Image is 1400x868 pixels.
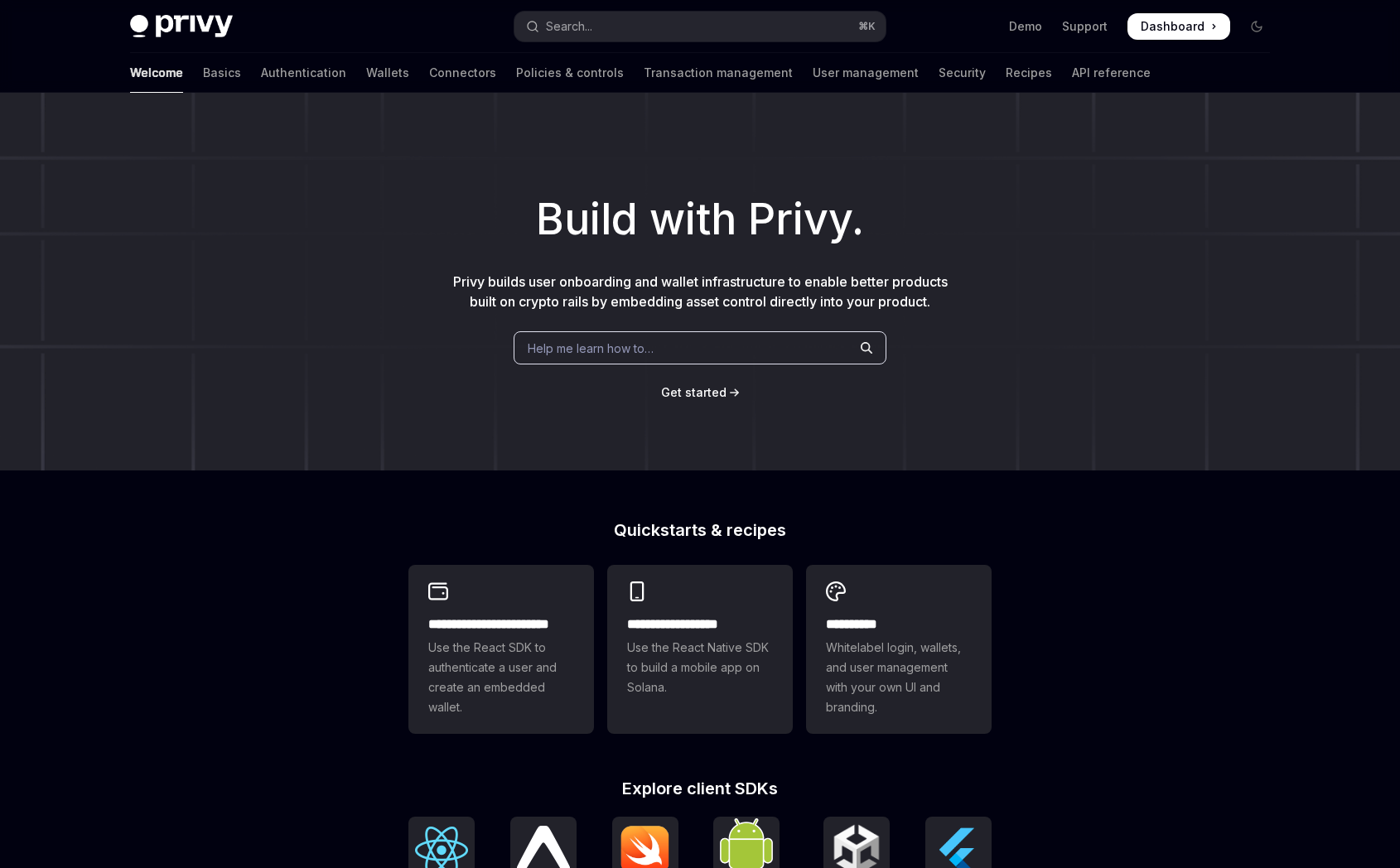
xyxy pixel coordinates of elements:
span: Dashboard [1141,18,1204,35]
button: Toggle dark mode [1243,13,1270,40]
a: Dashboard [1127,13,1230,40]
a: Wallets [366,53,409,93]
span: Help me learn how to… [528,340,654,357]
span: ⌘ K [858,20,876,33]
a: Recipes [1006,53,1052,93]
a: Welcome [130,53,183,93]
span: Privy builds user onboarding and wallet infrastructure to enable better products built on crypto ... [453,273,948,310]
button: Open search [514,12,886,41]
a: API reference [1072,53,1151,93]
a: **** *****Whitelabel login, wallets, and user management with your own UI and branding. [806,565,992,734]
span: Use the React Native SDK to build a mobile app on Solana. [627,638,773,697]
div: Search... [546,17,592,36]
span: Get started [661,385,727,399]
a: Demo [1009,18,1042,35]
a: Get started [661,384,727,401]
a: User management [813,53,919,93]
a: Transaction management [644,53,793,93]
a: **** **** **** ***Use the React Native SDK to build a mobile app on Solana. [607,565,793,734]
a: Connectors [429,53,496,93]
h1: Build with Privy. [27,187,1373,252]
a: Support [1062,18,1108,35]
a: Basics [203,53,241,93]
span: Whitelabel login, wallets, and user management with your own UI and branding. [826,638,972,717]
h2: Explore client SDKs [408,780,992,797]
img: dark logo [130,15,233,38]
a: Security [939,53,986,93]
a: Policies & controls [516,53,624,93]
span: Use the React SDK to authenticate a user and create an embedded wallet. [428,638,574,717]
h2: Quickstarts & recipes [408,522,992,538]
a: Authentication [261,53,346,93]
